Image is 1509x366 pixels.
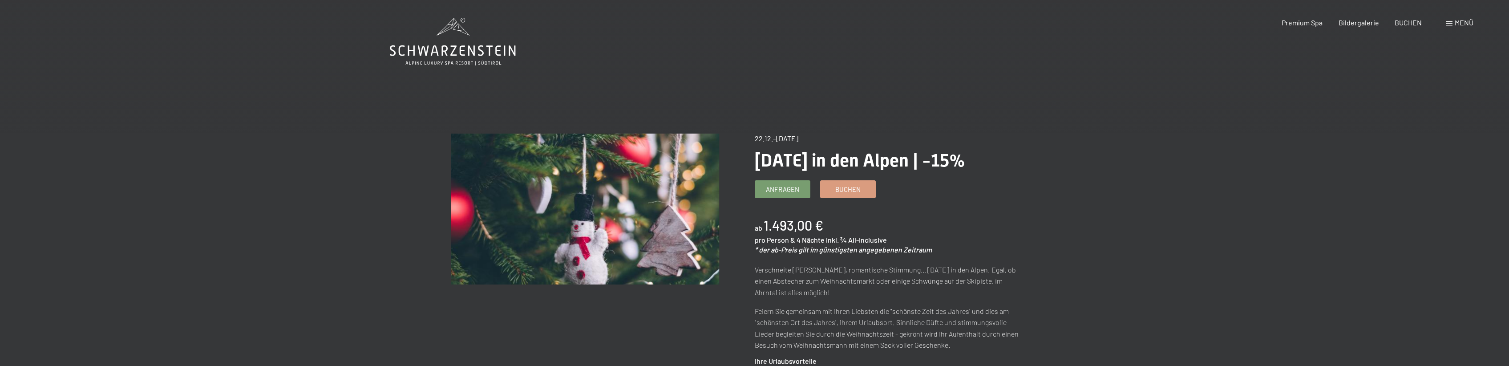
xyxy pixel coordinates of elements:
a: BUCHEN [1395,18,1422,27]
a: Bildergalerie [1339,18,1379,27]
strong: Ihre Urlaubsvorteile [755,357,817,365]
a: Premium Spa [1282,18,1323,27]
a: Buchen [821,181,875,198]
span: Anfragen [766,185,799,194]
span: ab [755,224,762,232]
em: * der ab-Preis gilt im günstigsten angegebenen Zeitraum [755,245,932,254]
span: 22.12.–[DATE] [755,134,798,142]
span: Menü [1455,18,1473,27]
p: Verschneite [PERSON_NAME], romantische Stimmung… [DATE] in den Alpen. Egal, ob einen Abstecher zu... [755,264,1023,298]
img: Weihnachten in den Alpen | -15% [451,134,719,285]
p: Feiern Sie gemeinsam mit Ihren Liebsten die "schönste Zeit des Jahres" und dies am "schönsten Ort... [755,305,1023,351]
b: 1.493,00 € [764,217,823,233]
a: Anfragen [755,181,810,198]
span: 4 Nächte [797,236,825,244]
span: inkl. ¾ All-Inclusive [826,236,887,244]
span: [DATE] in den Alpen | -15% [755,150,965,171]
span: Buchen [835,185,861,194]
span: pro Person & [755,236,795,244]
